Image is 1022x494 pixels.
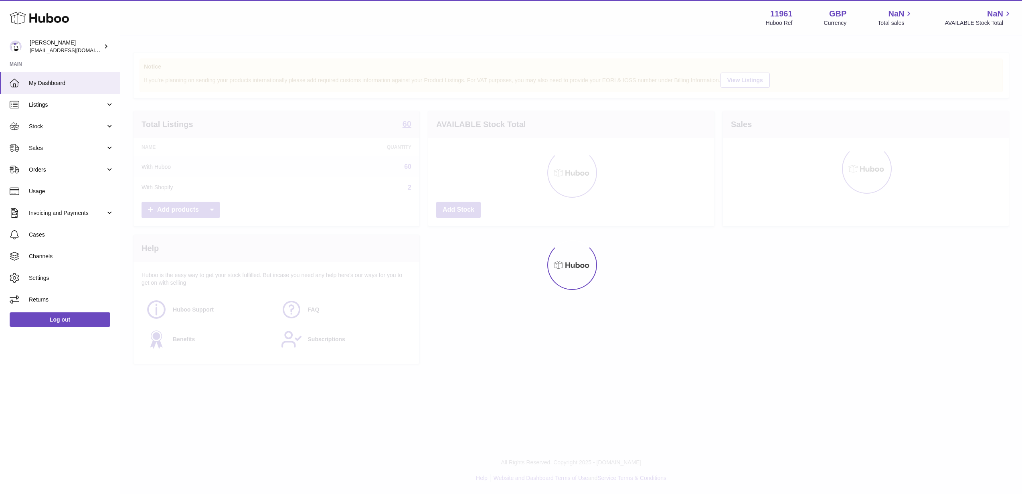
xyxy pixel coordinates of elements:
[10,40,22,53] img: internalAdmin-11961@internal.huboo.com
[888,8,904,19] span: NaN
[29,209,105,217] span: Invoicing and Payments
[29,296,114,304] span: Returns
[29,166,105,174] span: Orders
[945,19,1012,27] span: AVAILABLE Stock Total
[945,8,1012,27] a: NaN AVAILABLE Stock Total
[878,19,913,27] span: Total sales
[987,8,1003,19] span: NaN
[29,144,105,152] span: Sales
[824,19,847,27] div: Currency
[30,39,102,54] div: [PERSON_NAME]
[829,8,846,19] strong: GBP
[878,8,913,27] a: NaN Total sales
[29,123,105,130] span: Stock
[10,312,110,327] a: Log out
[30,47,118,53] span: [EMAIL_ADDRESS][DOMAIN_NAME]
[770,8,793,19] strong: 11961
[29,101,105,109] span: Listings
[29,253,114,260] span: Channels
[29,274,114,282] span: Settings
[766,19,793,27] div: Huboo Ref
[29,79,114,87] span: My Dashboard
[29,188,114,195] span: Usage
[29,231,114,239] span: Cases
